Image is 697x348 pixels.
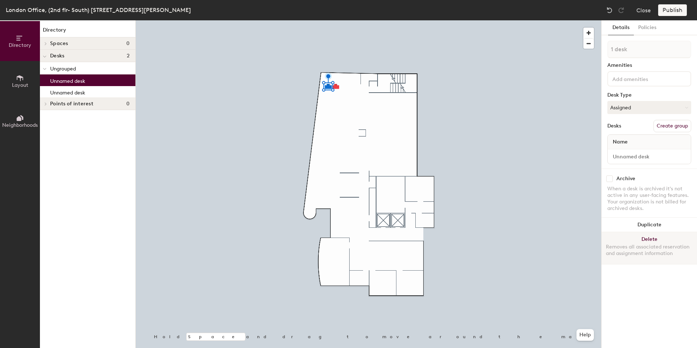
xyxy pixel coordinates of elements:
span: 2 [127,53,130,59]
p: Unnamed desk [50,76,85,84]
button: Duplicate [602,218,697,232]
div: Amenities [607,62,691,68]
div: Desks [607,123,621,129]
button: DeleteRemoves all associated reservation and assignment information [602,232,697,264]
h1: Directory [40,26,135,37]
span: 0 [126,101,130,107]
div: Archive [616,176,635,182]
img: Redo [617,7,625,14]
button: Assigned [607,101,691,114]
button: Details [608,20,634,35]
div: When a desk is archived it's not active in any user-facing features. Your organization is not bil... [607,186,691,212]
p: Unnamed desk [50,88,85,96]
button: Policies [634,20,661,35]
div: Desk Type [607,92,691,98]
span: Points of interest [50,101,93,107]
button: Create group [653,120,691,132]
span: Spaces [50,41,68,46]
div: Removes all associated reservation and assignment information [606,244,693,257]
input: Unnamed desk [609,151,689,162]
span: Neighborhoods [2,122,38,128]
span: Desks [50,53,64,59]
input: Add amenities [611,74,676,83]
button: Help [576,329,594,341]
button: Close [636,4,651,16]
span: Ungrouped [50,66,76,72]
img: Undo [606,7,613,14]
span: 0 [126,41,130,46]
div: London Office, (2nd flr- South) [STREET_ADDRESS][PERSON_NAME] [6,5,191,15]
span: Layout [12,82,28,88]
span: Directory [9,42,31,48]
span: Name [609,135,631,149]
